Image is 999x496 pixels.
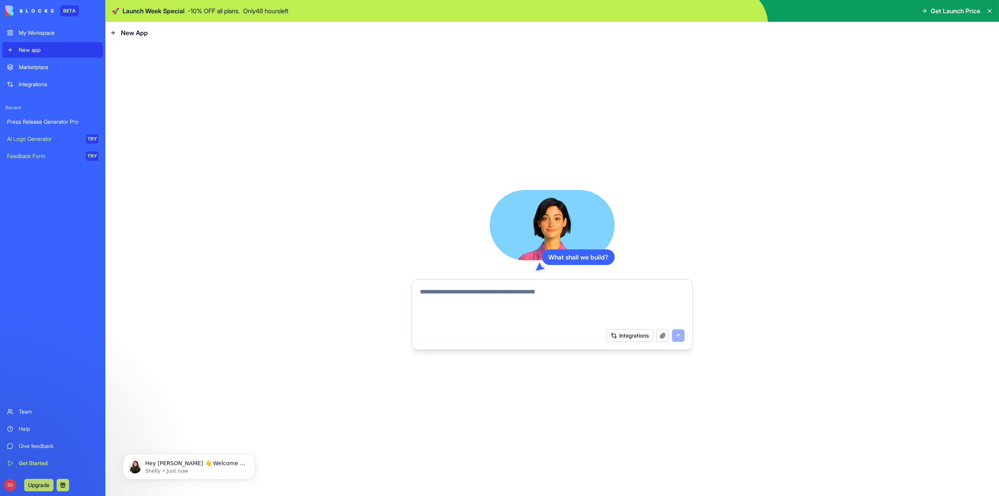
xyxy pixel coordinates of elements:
div: BETA [60,5,79,16]
a: Get Started [2,455,103,471]
div: Get Started [19,459,98,467]
a: Give feedback [2,438,103,454]
button: Integrations [606,329,653,342]
a: BETA [5,5,79,16]
a: Upgrade [24,481,53,489]
span: Get Launch Price [931,6,980,16]
span: New App [121,28,148,37]
a: Marketplace [2,59,103,75]
a: Team [2,404,103,420]
iframe: Intercom notifications message [111,437,267,492]
button: Upgrade [24,479,53,491]
div: What shall we build? [542,249,615,265]
a: AI Logo GeneratorTRY [2,131,103,147]
a: Help [2,421,103,437]
a: My Workspace [2,25,103,41]
div: TRY [86,134,98,144]
p: Only 48 hours left [243,6,288,16]
span: 🚀 [112,6,119,16]
div: TRY [86,151,98,161]
a: Feedback FormTRY [2,148,103,164]
a: Press Release Generator Pro [2,114,103,130]
div: Help [19,425,98,433]
div: Feedback Form [7,152,80,160]
div: Team [19,408,98,416]
p: - 10 % OFF all plans. [188,6,240,16]
div: Marketplace [19,63,98,71]
div: AI Logo Generator [7,135,80,143]
div: Give feedback [19,442,98,450]
a: New app [2,42,103,58]
img: logo [5,5,54,16]
div: Integrations [19,80,98,88]
div: My Workspace [19,29,98,37]
div: Press Release Generator Pro [7,118,98,126]
span: Launch Week Special [123,6,185,16]
span: Recent [2,105,103,111]
div: New app [19,46,98,54]
a: Integrations [2,76,103,92]
span: SS [4,479,16,491]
